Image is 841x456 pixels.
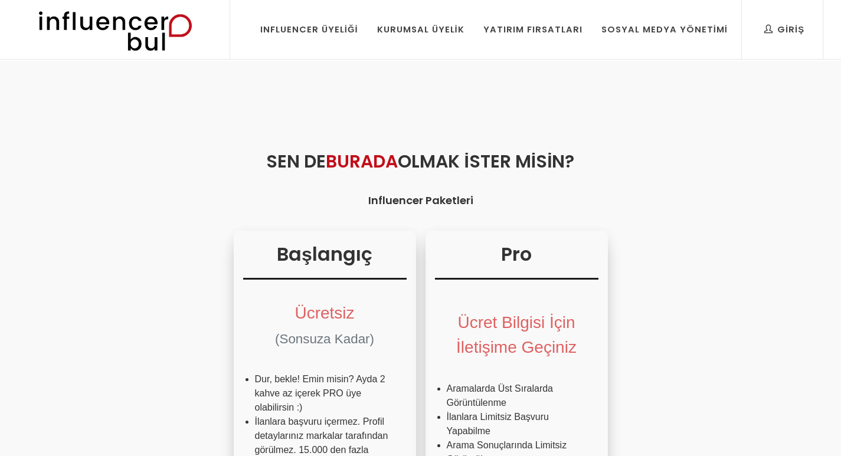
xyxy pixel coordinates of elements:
[294,304,354,322] span: Ücretsiz
[260,23,358,36] div: Influencer Üyeliği
[275,332,374,346] span: (Sonsuza Kadar)
[377,23,464,36] div: Kurumsal Üyelik
[243,240,407,280] h3: Başlangıç
[38,148,803,175] h2: Sen de Olmak İster misin?
[483,23,583,36] div: Yatırım Fırsatları
[764,23,804,36] div: Giriş
[38,192,803,208] h4: Influencer Paketleri
[255,372,395,415] li: Dur, bekle! Emin misin? Ayda 2 kahve az içerek PRO üye olabilirsin :)
[326,149,398,174] span: Burada
[447,382,587,410] li: Aramalarda Üst Sıralarda Görüntülenme
[457,313,575,332] span: Ücret Bilgisi İçin
[435,240,598,280] h3: Pro
[447,410,587,438] li: İlanlara Limitsiz Başvuru Yapabilme
[601,23,728,36] div: Sosyal Medya Yönetimi
[456,338,577,356] span: İletişime Geçiniz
